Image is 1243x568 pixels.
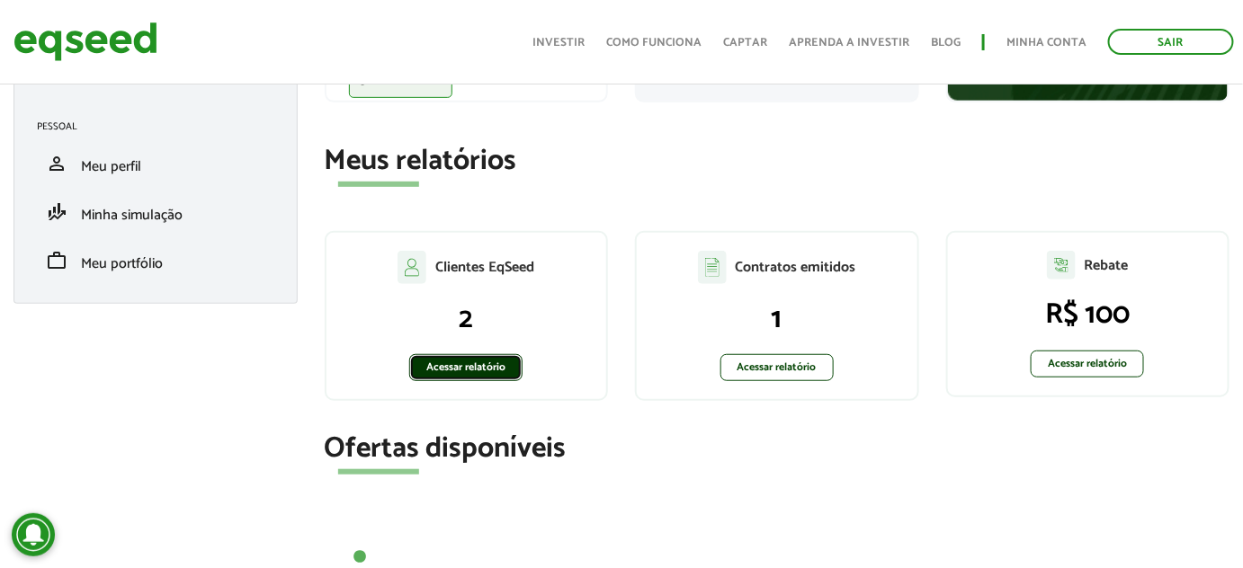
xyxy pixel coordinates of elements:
span: work [46,250,67,271]
h2: Meus relatórios [325,146,1230,177]
p: 1 [655,302,899,336]
a: Acessar relatório [409,354,523,381]
img: agent-relatorio.svg [1047,251,1076,280]
a: Sair [1108,29,1234,55]
p: Contratos emitidos [736,259,856,276]
button: 1 of 0 [352,548,370,566]
h2: Ofertas disponíveis [325,433,1230,465]
img: agent-clientes.svg [398,251,426,283]
img: EqSeed [13,18,157,66]
a: Acessar relatório [720,354,834,381]
span: person [46,153,67,174]
li: Meu portfólio [23,236,288,285]
a: workMeu portfólio [37,250,274,271]
p: R$ 100 [966,297,1211,332]
a: Como funciona [606,37,702,49]
span: Meu perfil [81,155,141,179]
a: finance_modeMinha simulação [37,201,274,223]
a: personMeu perfil [37,153,274,174]
span: Minha simulação [81,203,183,227]
li: Meu perfil [23,139,288,188]
a: Captar [723,37,767,49]
span: finance_mode [46,201,67,223]
a: Aprenda a investir [789,37,909,49]
span: Meu portfólio [81,252,163,276]
a: Acessar relatório [1031,351,1144,377]
p: Clientes EqSeed [435,259,534,276]
p: Rebate [1085,257,1129,274]
a: Investir [532,37,585,49]
h2: Pessoal [37,121,288,132]
li: Minha simulação [23,188,288,236]
p: 2 [344,302,589,336]
img: agent-contratos.svg [698,251,727,284]
a: Minha conta [1006,37,1087,49]
a: Blog [931,37,961,49]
